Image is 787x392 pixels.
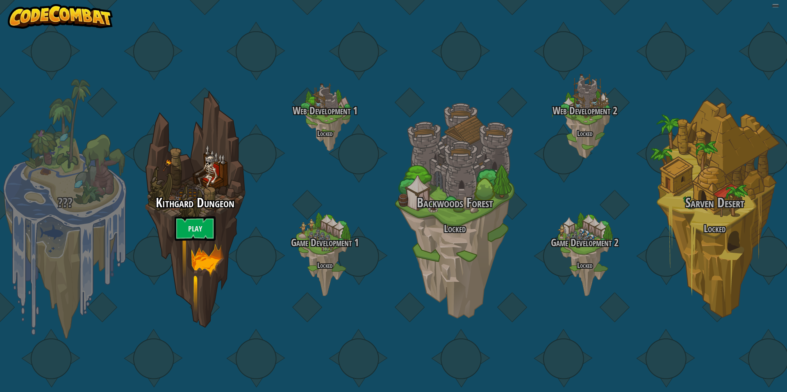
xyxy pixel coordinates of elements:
img: CodeCombat - Learn how to code by playing a game [8,4,113,29]
h4: Locked [260,261,390,269]
button: Adjust volume [772,4,779,7]
span: Kithgard Dungeon [156,194,234,211]
span: Game Development 1 [291,236,359,249]
span: Sarven Desert [685,194,744,211]
a: Play [175,216,216,241]
span: Web Development 1 [293,104,357,118]
h4: Locked [520,129,650,137]
span: Backwoods Forest [417,194,493,211]
h3: Locked [390,223,520,234]
span: Game Development 2 [551,236,619,249]
h4: Locked [260,129,390,137]
h4: Locked [520,261,650,269]
h3: Locked [650,223,780,234]
span: Web Development 2 [553,104,617,118]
